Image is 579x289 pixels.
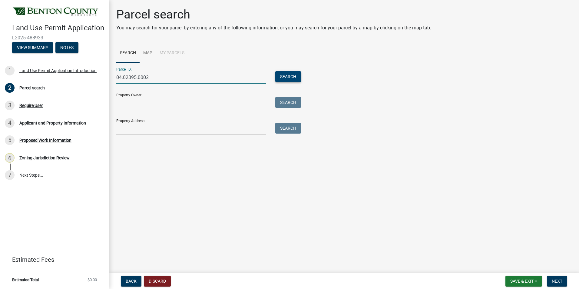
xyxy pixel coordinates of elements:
img: Benton County, Minnesota [12,6,99,17]
span: Save & Exit [510,279,534,284]
h1: Parcel search [116,7,431,22]
button: Search [275,71,301,82]
wm-modal-confirm: Summary [12,45,53,50]
div: 5 [5,135,15,145]
div: Land Use Permit Application Introduction [19,68,97,73]
div: 6 [5,153,15,163]
h4: Land Use Permit Application [12,24,104,32]
button: Search [275,123,301,134]
div: Zoning Jurisdiction Review [19,156,70,160]
a: Search [116,44,140,63]
div: 7 [5,170,15,180]
button: Discard [144,276,171,287]
div: Proposed Work Information [19,138,71,142]
button: Back [121,276,141,287]
div: 4 [5,118,15,128]
button: Notes [55,42,78,53]
a: Estimated Fees [5,254,99,266]
div: Parcel search [19,86,45,90]
button: Next [547,276,567,287]
a: Map [140,44,156,63]
button: View Summary [12,42,53,53]
span: Estimated Total [12,278,39,282]
div: 1 [5,66,15,75]
span: Back [126,279,137,284]
div: Require User [19,103,43,108]
span: $0.00 [88,278,97,282]
span: L2025-488933 [12,35,97,41]
span: Next [552,279,562,284]
button: Search [275,97,301,108]
wm-modal-confirm: Notes [55,45,78,50]
div: 2 [5,83,15,93]
div: Applicant and Property Information [19,121,86,125]
button: Save & Exit [505,276,542,287]
div: 3 [5,101,15,110]
p: You may search for your parcel by entering any of the following information, or you may search fo... [116,24,431,32]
